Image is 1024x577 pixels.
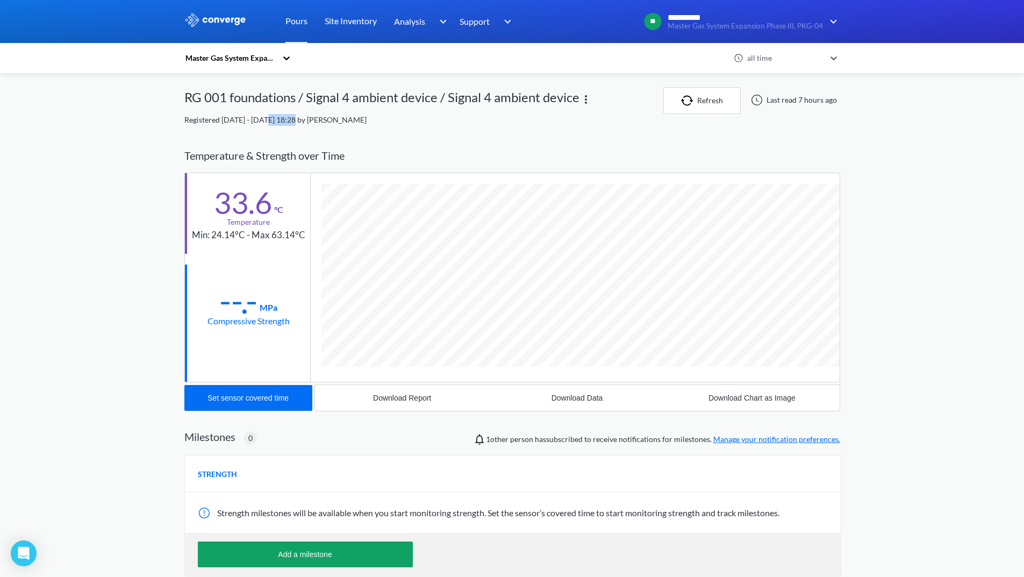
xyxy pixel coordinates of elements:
img: icon-clock.svg [734,53,743,63]
span: STRENGTH [198,468,237,480]
img: notifications-icon.svg [473,433,486,446]
div: --.- [219,287,257,314]
span: person has subscribed to receive notifications for milestones. [486,433,840,445]
div: Master Gas System Expansion Phase III, PKG-04 [184,52,277,64]
a: Manage your notification preferences. [713,434,840,444]
div: all time [744,52,825,64]
img: icon-refresh.svg [681,95,697,106]
span: Faiz [486,434,509,444]
span: Registered [DATE] - [DATE] 18:28 by [PERSON_NAME] [184,115,367,124]
img: downArrow.svg [497,15,514,28]
div: Last read 7 hours ago [745,94,840,106]
img: downArrow.svg [823,15,840,28]
img: logo_ewhite.svg [184,13,247,27]
div: Compressive Strength [207,314,290,327]
span: 0 [248,432,253,444]
div: Open Intercom Messenger [11,540,37,566]
div: Set sensor covered time [207,394,289,402]
div: Min: 24.14°C - Max 63.14°C [192,228,305,243]
div: Download Report [373,394,431,402]
span: Support [460,15,490,28]
div: RG 001 foundations / Signal 4 ambient device / Signal 4 ambient device [184,87,579,114]
img: downArrow.svg [432,15,449,28]
div: Temperature & Strength over Time [184,139,840,173]
img: more.svg [579,93,592,106]
button: Set sensor covered time [184,385,312,411]
div: Download Chart as Image [708,394,796,402]
span: Strength milestones will be available when you start monitoring strength. Set the sensor’s covere... [217,508,779,518]
span: Master Gas System Expansion Phase III, PKG-04 [668,22,823,30]
h2: Milestones [184,430,235,443]
button: Download Report [315,385,490,411]
div: Download Data [552,394,603,402]
button: Add a milestone [198,542,413,567]
button: Download Data [490,385,664,411]
div: Temperature [227,216,270,228]
span: Analysis [394,15,425,28]
button: Refresh [663,87,741,114]
div: 33.6 [214,189,272,216]
button: Download Chart as Image [664,385,839,411]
